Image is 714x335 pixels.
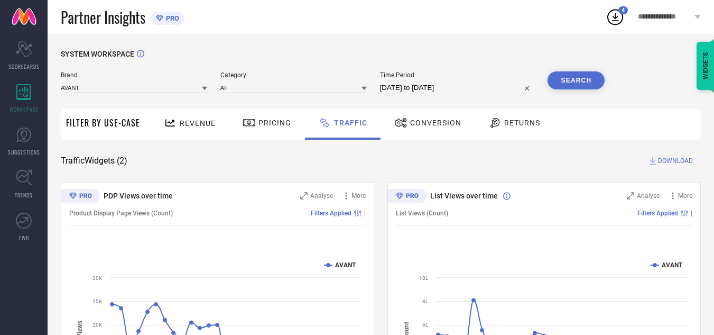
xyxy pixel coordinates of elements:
[69,210,173,217] span: Product Display Page Views (Count)
[10,105,39,113] span: WORKSPACE
[380,71,535,79] span: Time Period
[364,210,366,217] span: |
[387,189,426,205] div: Premium
[622,7,625,14] span: 4
[300,192,308,200] svg: Zoom
[396,210,448,217] span: List Views (Count)
[430,192,498,200] span: List Views over time
[410,119,461,127] span: Conversion
[637,210,678,217] span: Filters Applied
[310,192,333,200] span: Analyse
[422,322,429,328] text: 6L
[627,192,634,200] svg: Zoom
[504,119,540,127] span: Returns
[419,275,429,281] text: 10L
[548,71,605,89] button: Search
[220,71,367,79] span: Category
[92,298,103,304] text: 25K
[163,14,179,22] span: PRO
[8,62,40,70] span: SCORECARDS
[380,82,535,94] input: Select time period
[334,119,367,127] span: Traffic
[15,191,33,199] span: TRENDS
[351,192,366,200] span: More
[180,119,216,128] span: Revenue
[61,71,207,79] span: Brand
[92,275,103,281] text: 30K
[66,116,140,129] span: Filter By Use-Case
[61,156,127,166] span: Traffic Widgets ( 2 )
[637,192,660,200] span: Analyse
[104,192,173,200] span: PDP Views over time
[335,261,356,269] text: AVANT
[606,7,625,26] div: Open download list
[19,234,29,242] span: FWD
[691,210,692,217] span: |
[422,298,429,304] text: 8L
[311,210,351,217] span: Filters Applied
[658,156,693,166] span: DOWNLOAD
[61,6,145,28] span: Partner Insights
[61,50,134,58] span: SYSTEM WORKSPACE
[678,192,692,200] span: More
[8,148,40,156] span: SUGGESTIONS
[662,261,683,269] text: AVANT
[258,119,291,127] span: Pricing
[61,189,100,205] div: Premium
[92,322,103,328] text: 20K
